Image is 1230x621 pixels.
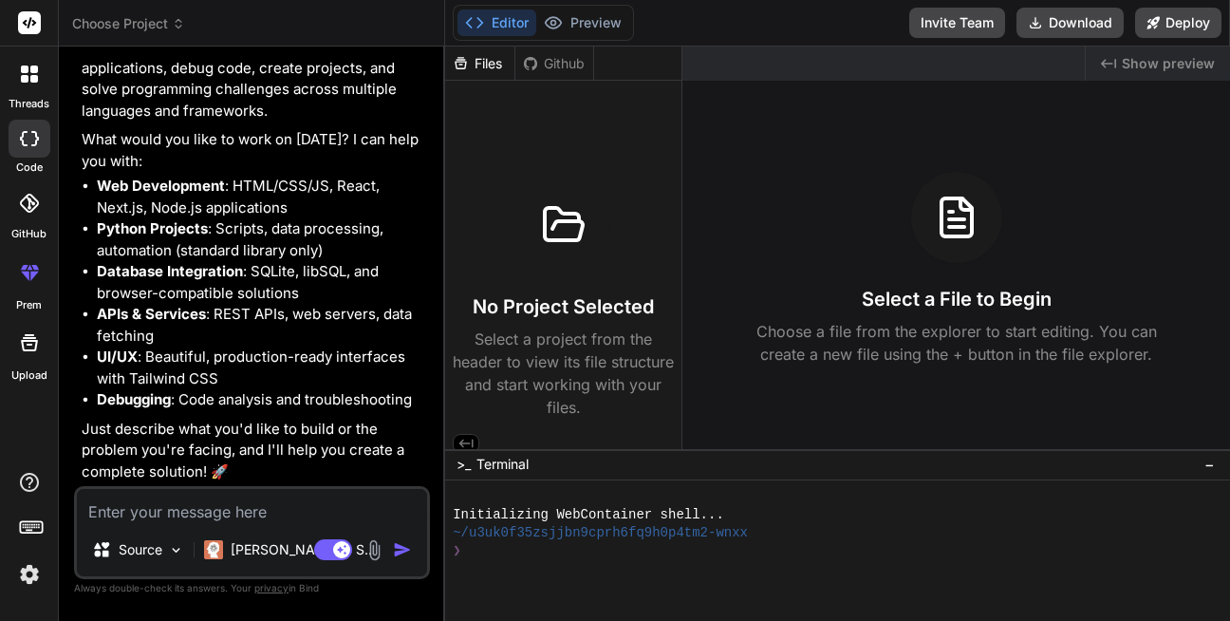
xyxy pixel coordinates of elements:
p: [PERSON_NAME] 4 S.. [231,540,372,559]
p: Select a project from the header to view its file structure and start working with your files. [453,328,674,419]
strong: Debugging [97,390,171,408]
span: ❯ [453,542,460,560]
p: Source [119,540,162,559]
p: Just describe what you'd like to build or the problem you're facing, and I'll help you create a c... [82,419,426,483]
strong: Python Projects [97,219,208,237]
p: Always double-check its answers. Your in Bind [74,579,430,597]
button: Deploy [1135,8,1221,38]
label: prem [16,297,42,313]
p: Choose a file from the explorer to start editing. You can create a new file using the + button in... [744,320,1169,366]
span: Show preview [1122,54,1215,73]
span: − [1204,455,1215,474]
button: Preview [536,9,629,36]
h3: No Project Selected [473,293,654,320]
img: Claude 4 Sonnet [204,540,223,559]
li: : REST APIs, web servers, data fetching [97,304,426,347]
li: : SQLite, libSQL, and browser-compatible solutions [97,261,426,304]
label: Upload [11,367,47,384]
label: threads [9,96,49,112]
span: Initializing WebContainer shell... [453,506,724,524]
span: ~/u3uk0f35zsjjbn9cprh6fq9h0p4tm2-wnxx [453,524,748,542]
span: >_ [457,455,471,474]
label: code [16,160,43,176]
span: Terminal [476,455,529,474]
li: : Scripts, data processing, automation (standard library only) [97,218,426,261]
img: icon [393,540,412,559]
li: : Beautiful, production-ready interfaces with Tailwind CSS [97,347,426,389]
button: Invite Team [909,8,1005,38]
strong: Web Development [97,177,225,195]
div: Files [445,54,514,73]
button: − [1201,449,1219,480]
img: settings [13,558,46,591]
button: Download [1016,8,1124,38]
div: Github [515,54,593,73]
p: What would you like to work on [DATE]? I can help you with: [82,129,426,172]
p: Hello! I'm Bind AI, your expert software development assistant. I'm here to help you build applic... [82,15,426,122]
img: attachment [363,539,385,561]
span: Choose Project [72,14,185,33]
button: Editor [457,9,536,36]
li: : Code analysis and troubleshooting [97,389,426,411]
h3: Select a File to Begin [862,286,1052,312]
strong: APIs & Services [97,305,206,323]
strong: Database Integration [97,262,243,280]
strong: UI/UX [97,348,138,366]
img: Pick Models [168,542,184,558]
li: : HTML/CSS/JS, React, Next.js, Node.js applications [97,176,426,218]
label: GitHub [11,226,47,242]
span: privacy [254,582,289,593]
